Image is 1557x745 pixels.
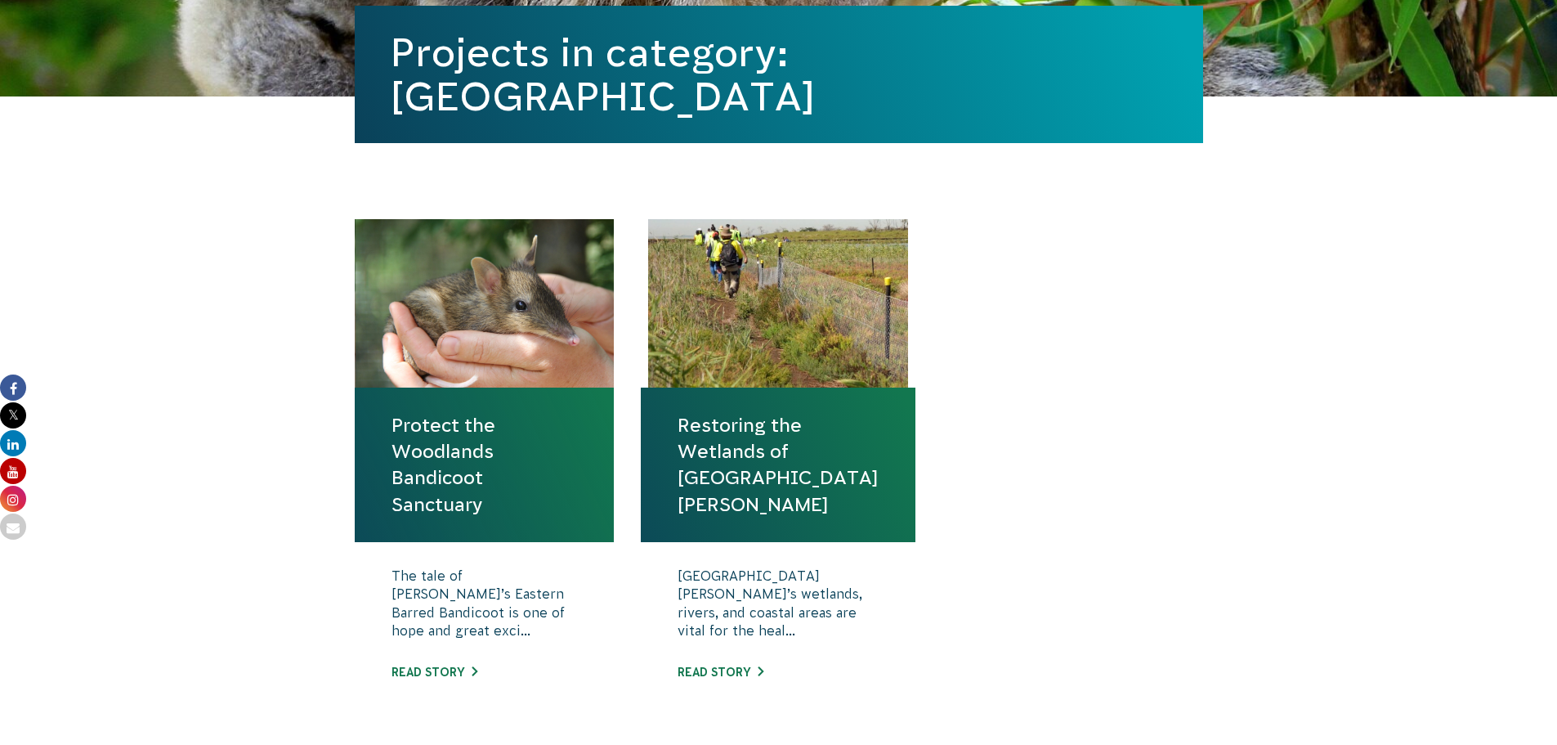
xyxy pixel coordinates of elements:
a: Restoring the Wetlands of [GEOGRAPHIC_DATA][PERSON_NAME] [678,412,879,518]
h1: Projects in category: [GEOGRAPHIC_DATA] [391,30,1167,119]
p: The tale of [PERSON_NAME]’s Eastern Barred Bandicoot is one of hope and great exci... [391,567,578,649]
p: [GEOGRAPHIC_DATA][PERSON_NAME]’s wetlands, rivers, and coastal areas are vital for the heal... [678,567,879,649]
a: Read story [391,666,477,679]
a: Protect the Woodlands Bandicoot Sanctuary [391,412,578,518]
a: Read story [678,666,763,679]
